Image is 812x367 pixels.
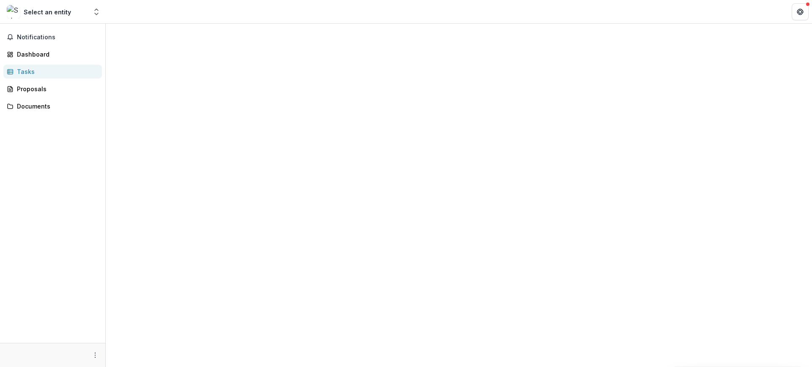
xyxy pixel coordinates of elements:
div: Dashboard [17,50,95,59]
a: Proposals [3,82,102,96]
button: Open entity switcher [91,3,102,20]
a: Dashboard [3,47,102,61]
button: Get Help [792,3,809,20]
a: Tasks [3,65,102,79]
button: More [90,350,100,360]
div: Tasks [17,67,95,76]
div: Proposals [17,84,95,93]
span: Notifications [17,34,99,41]
button: Notifications [3,30,102,44]
a: Documents [3,99,102,113]
img: Select an entity [7,5,20,19]
div: Documents [17,102,95,111]
div: Select an entity [24,8,71,16]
